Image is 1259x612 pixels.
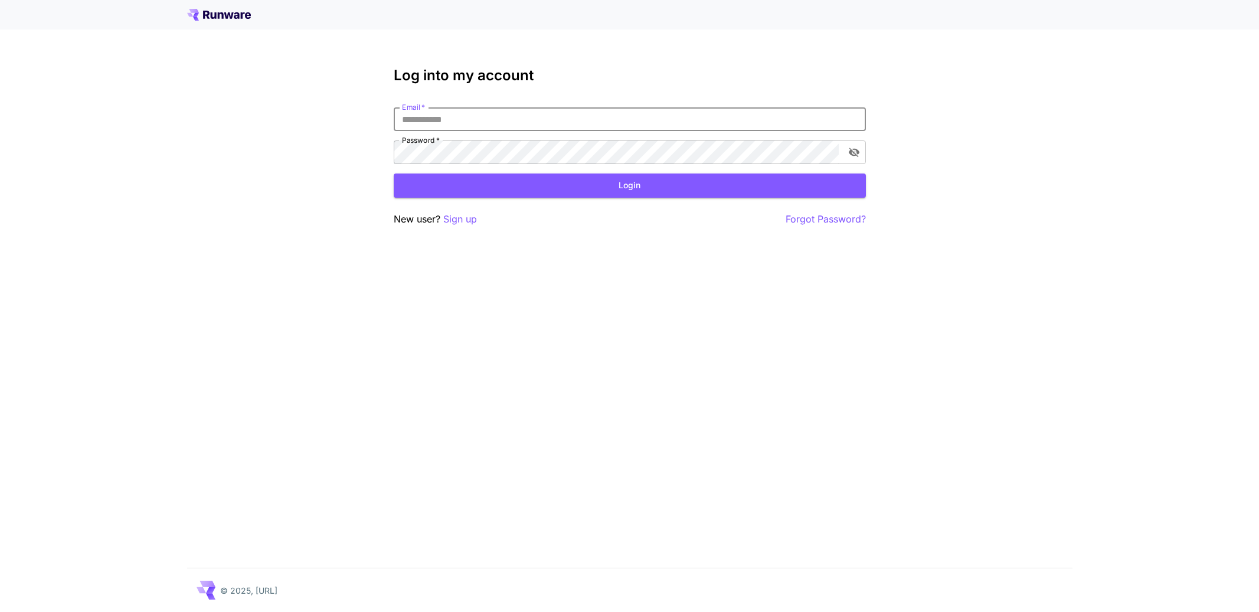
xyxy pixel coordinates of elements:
[394,174,866,198] button: Login
[843,142,865,163] button: toggle password visibility
[402,102,425,112] label: Email
[394,212,477,227] p: New user?
[786,212,866,227] button: Forgot Password?
[402,135,440,145] label: Password
[394,67,866,84] h3: Log into my account
[443,212,477,227] button: Sign up
[220,584,277,597] p: © 2025, [URL]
